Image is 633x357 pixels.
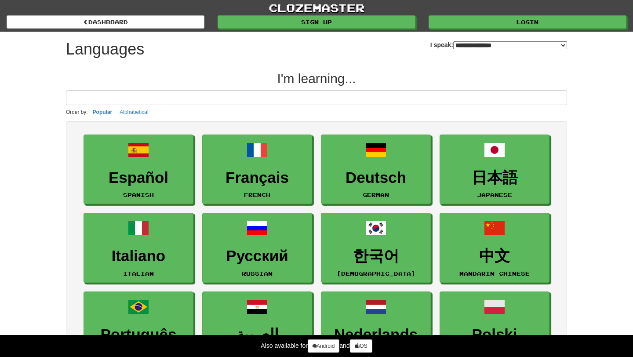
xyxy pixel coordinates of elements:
[7,15,204,29] a: dashboard
[444,326,545,343] h3: Polski
[84,213,193,283] a: ItalianoItalian
[430,40,567,49] label: I speak:
[337,270,415,277] small: [DEMOGRAPHIC_DATA]
[84,135,193,204] a: EspañolSpanish
[123,192,154,198] small: Spanish
[429,15,626,29] a: Login
[459,270,530,277] small: Mandarin Chinese
[218,15,415,29] a: Sign up
[88,169,189,186] h3: Español
[90,107,115,117] button: Popular
[88,326,189,343] h3: Português
[444,169,545,186] h3: 日本語
[321,135,431,204] a: DeutschGerman
[444,248,545,265] h3: 中文
[350,339,372,353] a: iOS
[440,135,549,204] a: 日本語Japanese
[477,192,512,198] small: Japanese
[202,135,312,204] a: FrançaisFrench
[117,107,151,117] button: Alphabetical
[66,40,144,58] h1: Languages
[202,213,312,283] a: РусскийRussian
[321,213,431,283] a: 한국어[DEMOGRAPHIC_DATA]
[326,326,426,343] h3: Nederlands
[363,192,389,198] small: German
[207,326,307,343] h3: العربية
[207,169,307,186] h3: Français
[242,270,273,277] small: Russian
[326,248,426,265] h3: 한국어
[88,248,189,265] h3: Italiano
[244,192,270,198] small: French
[308,339,339,353] a: Android
[123,270,154,277] small: Italian
[326,169,426,186] h3: Deutsch
[207,248,307,265] h3: Русский
[453,41,567,49] select: I speak:
[66,109,88,115] small: Order by:
[66,71,567,86] h2: I'm learning...
[440,213,549,283] a: 中文Mandarin Chinese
